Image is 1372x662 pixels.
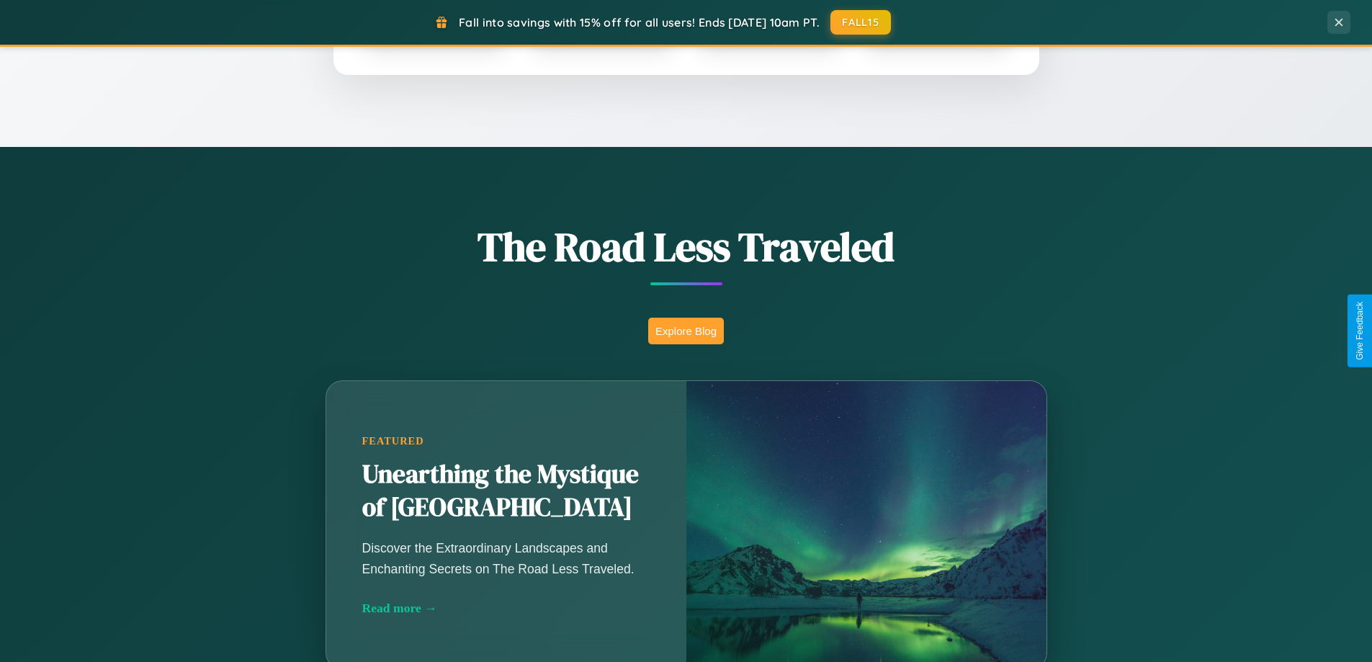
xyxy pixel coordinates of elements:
span: Fall into savings with 15% off for all users! Ends [DATE] 10am PT. [459,15,820,30]
h1: The Road Less Traveled [254,219,1118,274]
button: Explore Blog [648,318,724,344]
p: Discover the Extraordinary Landscapes and Enchanting Secrets on The Road Less Traveled. [362,538,650,578]
button: FALL15 [830,10,891,35]
h2: Unearthing the Mystique of [GEOGRAPHIC_DATA] [362,458,650,524]
div: Featured [362,435,650,447]
div: Give Feedback [1355,302,1365,360]
div: Read more → [362,601,650,616]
